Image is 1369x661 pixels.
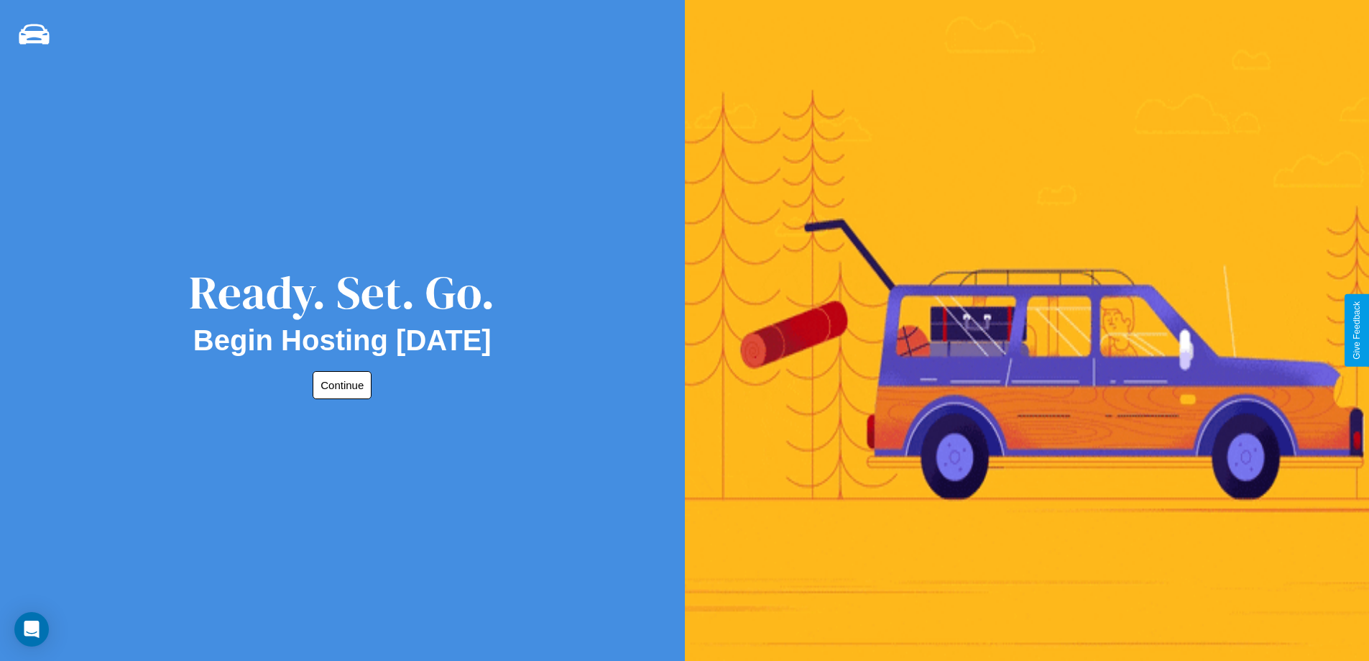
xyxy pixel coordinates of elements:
button: Continue [313,371,372,399]
h2: Begin Hosting [DATE] [193,324,492,357]
div: Open Intercom Messenger [14,612,49,647]
div: Give Feedback [1352,301,1362,360]
div: Ready. Set. Go. [189,260,495,324]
